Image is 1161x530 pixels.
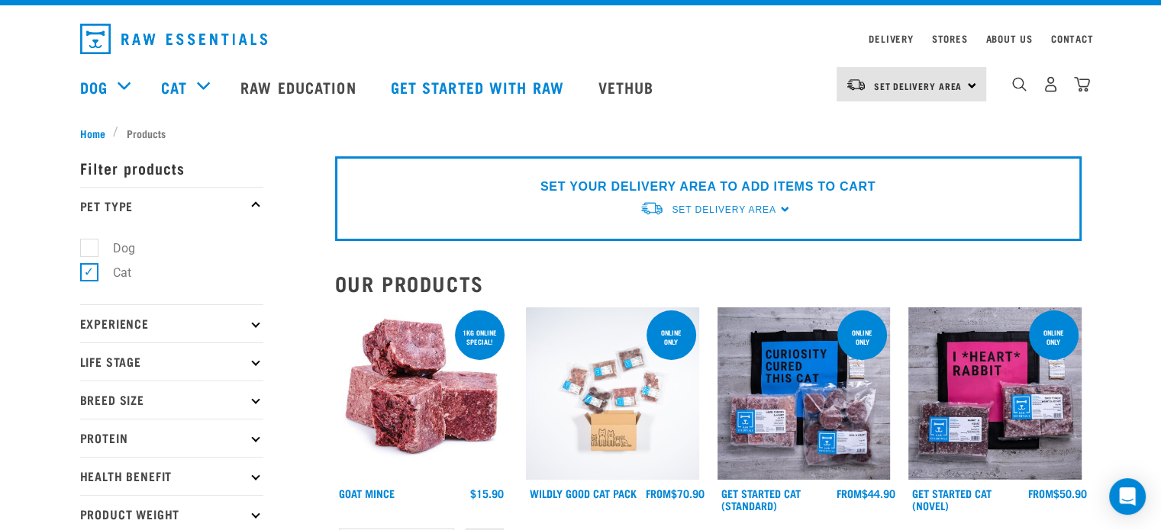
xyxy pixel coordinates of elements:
img: Raw Essentials Logo [80,24,267,54]
a: Get Started Cat (Novel) [912,490,992,508]
img: user.png [1043,76,1059,92]
span: Home [80,125,105,141]
a: Goat Mince [339,490,395,496]
img: Cat 0 2sec [526,307,699,480]
a: Wildly Good Cat Pack [530,490,637,496]
a: Dog [80,75,108,98]
p: Experience [80,304,263,342]
div: Open Intercom Messenger [1109,478,1146,515]
a: Get started with Raw [376,56,583,117]
p: Filter products [80,149,263,187]
a: Raw Education [225,56,375,117]
img: van-moving.png [846,78,866,92]
p: Protein [80,419,263,457]
a: Get Started Cat (Standard) [721,490,801,508]
span: FROM [837,490,862,496]
a: About Us [985,36,1032,41]
a: Stores [932,36,968,41]
div: ONLINE ONLY [647,321,696,353]
a: Home [80,125,114,141]
nav: breadcrumbs [80,125,1082,141]
label: Dog [89,239,141,258]
p: SET YOUR DELIVERY AREA TO ADD ITEMS TO CART [540,178,876,196]
p: Health Benefit [80,457,263,495]
p: Life Stage [80,342,263,381]
a: Contact [1051,36,1094,41]
nav: dropdown navigation [68,18,1094,60]
span: Set Delivery Area [874,83,963,88]
span: Set Delivery Area [672,204,776,215]
span: FROM [646,490,671,496]
div: $15.90 [470,487,504,499]
div: $50.90 [1028,487,1087,499]
a: Cat [161,75,187,98]
p: Breed Size [80,381,263,419]
div: 1kg online special! [455,321,505,353]
img: home-icon@2x.png [1074,76,1090,92]
img: Assortment Of Raw Essential Products For Cats Including, Pink And Black Tote Bag With "I *Heart* ... [908,307,1082,480]
div: online only [837,321,887,353]
div: online only [1029,321,1079,353]
div: $70.90 [646,487,705,499]
label: Cat [89,263,137,282]
a: Delivery [869,36,913,41]
p: Pet Type [80,187,263,225]
img: Assortment Of Raw Essential Products For Cats Including, Blue And Black Tote Bag With "Curiosity ... [718,307,891,480]
img: 1077 Wild Goat Mince 01 [335,307,508,480]
div: $44.90 [837,487,895,499]
img: home-icon-1@2x.png [1012,77,1027,92]
span: FROM [1028,490,1053,496]
a: Vethub [583,56,673,117]
h2: Our Products [335,271,1082,295]
img: van-moving.png [640,201,664,217]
